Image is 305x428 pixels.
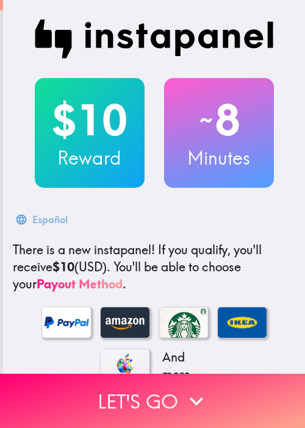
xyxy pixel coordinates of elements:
button: Español [13,207,73,232]
a: Payout Method [37,276,123,291]
span: ~ [198,102,215,138]
p: And more... [159,349,208,383]
h3: Reward [35,145,145,171]
div: Español [32,211,68,228]
span: There is a new instapanel! [13,242,155,257]
h3: Minutes [164,145,274,171]
h2: 8 [164,95,274,145]
h2: $10 [35,95,145,145]
p: If you qualify, you'll receive (USD) . You'll be able to choose your . [13,241,295,293]
b: $10 [52,259,74,274]
img: Instapanel [35,20,274,59]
